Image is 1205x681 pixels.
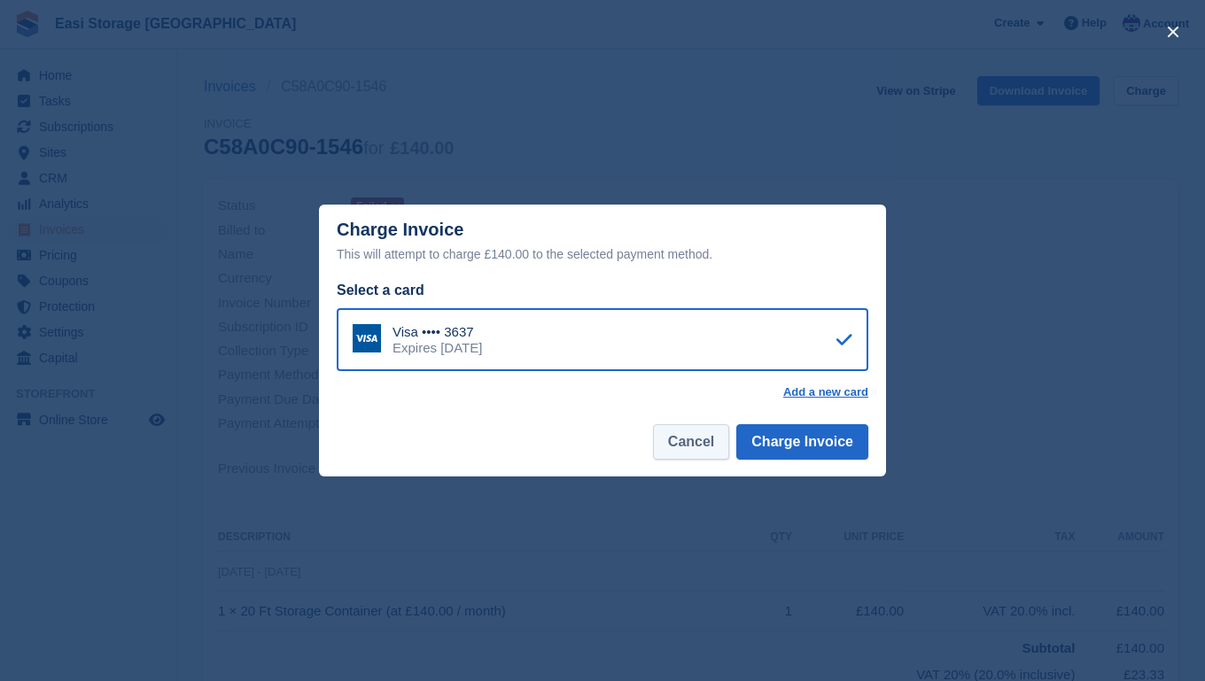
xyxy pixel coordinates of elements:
[393,340,482,356] div: Expires [DATE]
[337,280,868,301] div: Select a card
[337,220,868,265] div: Charge Invoice
[1159,18,1187,46] button: close
[337,244,868,265] div: This will attempt to charge £140.00 to the selected payment method.
[393,324,482,340] div: Visa •••• 3637
[736,424,868,460] button: Charge Invoice
[783,385,868,399] a: Add a new card
[353,324,381,352] img: Visa Logo
[653,424,729,460] button: Cancel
